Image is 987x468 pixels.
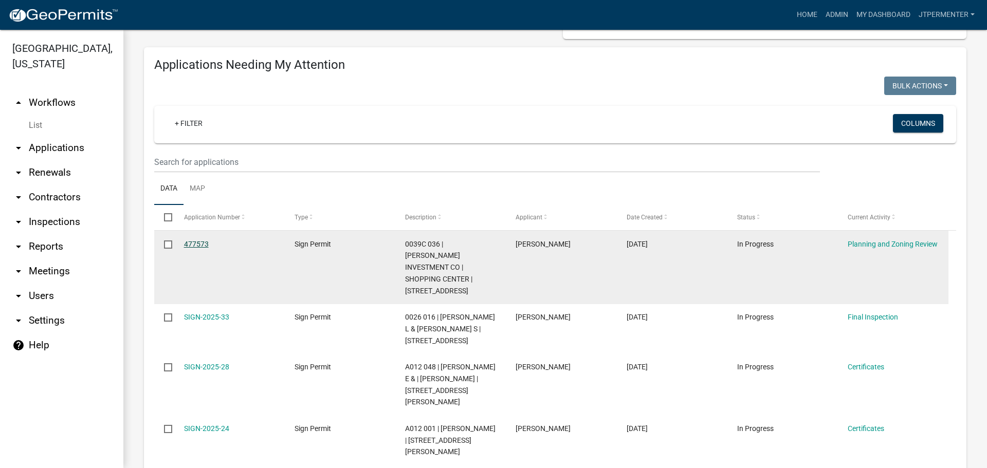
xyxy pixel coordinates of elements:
[405,240,472,295] span: 0039C 036 | WILLIAMS INVESTMENT CO | SHOPPING CENTER | 1201 W4th St
[516,214,542,221] span: Applicant
[295,424,331,433] span: Sign Permit
[848,424,884,433] a: Certificates
[154,173,184,205] a: Data
[893,114,943,133] button: Columns
[12,265,25,277] i: arrow_drop_down
[405,313,495,345] span: 0026 016 | CROFT ERIC L & SHERRI S | 3796 Hwy 37
[405,424,496,456] span: A012 001 | ZAFAR ABDUL R | 100 HUTCHINSON AVE N
[167,114,211,133] a: + Filter
[395,205,506,230] datatable-header-cell: Description
[154,58,956,72] h4: Applications Needing My Attention
[12,290,25,302] i: arrow_drop_down
[184,214,240,221] span: Application Number
[12,240,25,253] i: arrow_drop_down
[627,313,648,321] span: 09/09/2025
[405,214,436,221] span: Description
[184,313,229,321] a: SIGN-2025-33
[154,152,820,173] input: Search for applications
[727,205,838,230] datatable-header-cell: Status
[737,214,755,221] span: Status
[295,214,308,221] span: Type
[848,240,938,248] a: Planning and Zoning Review
[184,173,211,205] a: Map
[295,240,331,248] span: Sign Permit
[12,166,25,179] i: arrow_drop_down
[627,424,648,433] span: 01/24/2025
[848,363,884,371] a: Certificates
[174,205,284,230] datatable-header-cell: Application Number
[737,363,774,371] span: In Progress
[848,214,890,221] span: Current Activity
[516,363,571,371] span: Brandie Dame
[616,205,727,230] datatable-header-cell: Date Created
[852,5,915,25] a: My Dashboard
[12,191,25,203] i: arrow_drop_down
[184,240,209,248] a: 477573
[627,240,648,248] span: 09/12/2025
[184,363,229,371] a: SIGN-2025-28
[737,240,774,248] span: In Progress
[405,363,496,406] span: A012 048 | TRIBBLE ROBERT E & | FRANCES S | 131 HUTCHINSON AVE S
[516,240,571,248] span: Ryan Duren
[838,205,948,230] datatable-header-cell: Current Activity
[12,97,25,109] i: arrow_drop_up
[285,205,395,230] datatable-header-cell: Type
[506,205,616,230] datatable-header-cell: Applicant
[627,214,663,221] span: Date Created
[793,5,821,25] a: Home
[12,314,25,327] i: arrow_drop_down
[737,424,774,433] span: In Progress
[12,339,25,351] i: help
[737,313,774,321] span: In Progress
[12,216,25,228] i: arrow_drop_down
[184,424,229,433] a: SIGN-2025-24
[848,313,898,321] a: Final Inspection
[516,313,571,321] span: Sherri Croft
[627,363,648,371] span: 04/09/2025
[154,205,174,230] datatable-header-cell: Select
[12,142,25,154] i: arrow_drop_down
[884,77,956,95] button: Bulk Actions
[516,424,571,433] span: Pulkit Patel
[295,363,331,371] span: Sign Permit
[915,5,979,25] a: jtpermenter
[821,5,852,25] a: Admin
[295,313,331,321] span: Sign Permit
